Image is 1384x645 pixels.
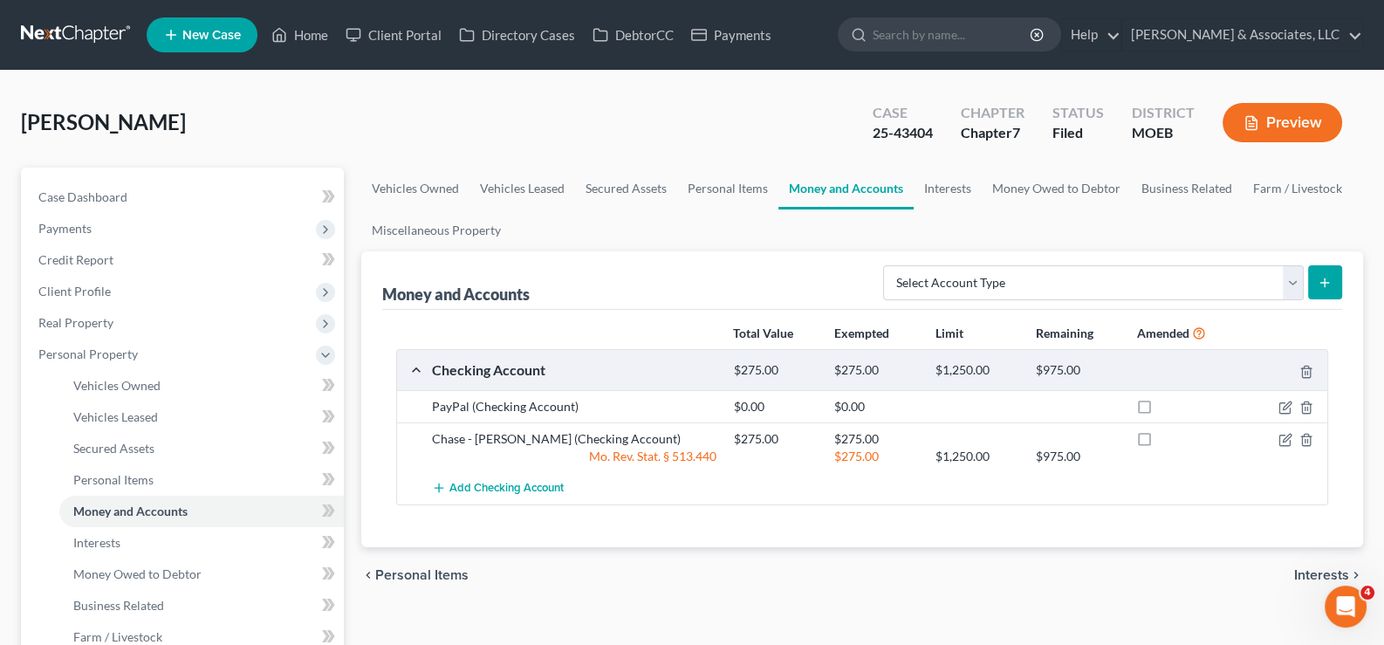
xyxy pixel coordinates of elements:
[38,315,113,330] span: Real Property
[682,19,780,51] a: Payments
[1294,568,1349,582] span: Interests
[38,221,92,236] span: Payments
[361,209,511,251] a: Miscellaneous Property
[677,168,778,209] a: Personal Items
[733,326,793,340] strong: Total Value
[914,168,982,209] a: Interests
[423,360,725,379] div: Checking Account
[1223,103,1342,142] button: Preview
[432,472,564,504] button: Add Checking Account
[1062,19,1120,51] a: Help
[926,362,1026,379] div: $1,250.00
[38,284,111,298] span: Client Profile
[73,504,188,518] span: Money and Accounts
[826,430,926,448] div: $275.00
[1243,168,1353,209] a: Farm / Livestock
[263,19,337,51] a: Home
[38,189,127,204] span: Case Dashboard
[873,123,933,143] div: 25-43404
[469,168,575,209] a: Vehicles Leased
[1027,448,1127,465] div: $975.00
[182,29,241,42] span: New Case
[38,252,113,267] span: Credit Report
[73,598,164,613] span: Business Related
[59,464,344,496] a: Personal Items
[1052,103,1104,123] div: Status
[1325,586,1367,628] iframe: Intercom live chat
[73,629,162,644] span: Farm / Livestock
[73,409,158,424] span: Vehicles Leased
[59,433,344,464] a: Secured Assets
[778,168,914,209] a: Money and Accounts
[361,168,469,209] a: Vehicles Owned
[826,448,926,465] div: $275.00
[961,103,1024,123] div: Chapter
[1132,103,1195,123] div: District
[926,448,1026,465] div: $1,250.00
[59,527,344,559] a: Interests
[1052,123,1104,143] div: Filed
[423,448,725,465] div: Mo. Rev. Stat. § 513.440
[982,168,1131,209] a: Money Owed to Debtor
[73,378,161,393] span: Vehicles Owned
[725,398,826,415] div: $0.00
[1027,362,1127,379] div: $975.00
[1349,568,1363,582] i: chevron_right
[423,430,725,448] div: Chase - [PERSON_NAME] (Checking Account)
[375,568,469,582] span: Personal Items
[1131,168,1243,209] a: Business Related
[59,401,344,433] a: Vehicles Leased
[24,182,344,213] a: Case Dashboard
[873,103,933,123] div: Case
[449,482,564,496] span: Add Checking Account
[73,535,120,550] span: Interests
[1132,123,1195,143] div: MOEB
[73,472,154,487] span: Personal Items
[361,568,469,582] button: chevron_left Personal Items
[450,19,584,51] a: Directory Cases
[1012,124,1020,141] span: 7
[834,326,889,340] strong: Exempted
[935,326,963,340] strong: Limit
[961,123,1024,143] div: Chapter
[1122,19,1362,51] a: [PERSON_NAME] & Associates, LLC
[1036,326,1093,340] strong: Remaining
[361,568,375,582] i: chevron_left
[59,370,344,401] a: Vehicles Owned
[584,19,682,51] a: DebtorCC
[1360,586,1374,600] span: 4
[59,559,344,590] a: Money Owed to Debtor
[423,398,725,415] div: PayPal (Checking Account)
[725,362,826,379] div: $275.00
[826,398,926,415] div: $0.00
[826,362,926,379] div: $275.00
[73,566,202,581] span: Money Owed to Debtor
[575,168,677,209] a: Secured Assets
[725,430,826,448] div: $275.00
[873,18,1032,51] input: Search by name...
[1294,568,1363,582] button: Interests chevron_right
[38,347,138,361] span: Personal Property
[1137,326,1189,340] strong: Amended
[337,19,450,51] a: Client Portal
[382,284,530,305] div: Money and Accounts
[73,441,154,456] span: Secured Assets
[21,109,186,134] span: [PERSON_NAME]
[59,496,344,527] a: Money and Accounts
[24,244,344,276] a: Credit Report
[59,590,344,621] a: Business Related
